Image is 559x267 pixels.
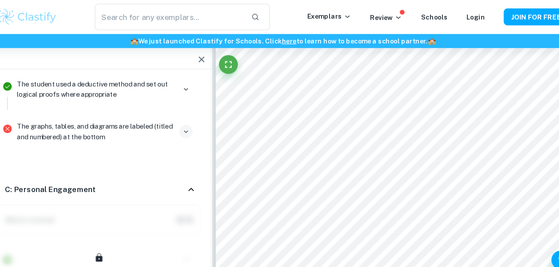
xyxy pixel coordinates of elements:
[278,35,292,42] a: here
[29,74,178,94] p: The student used a deductive method and set out logical proofs where appropriate
[302,11,344,20] p: Exemplars
[416,35,423,42] span: 🏫
[219,52,237,70] button: Fullscreen
[29,114,178,133] p: The graphs, tables, and diagrams are labeled (titled and numbered) at the bottom
[410,12,434,20] a: Schools
[362,12,392,21] p: Review
[136,35,143,42] span: 🏫
[15,76,25,86] svg: Correct
[487,8,548,24] button: JOIN FOR FREE
[102,4,242,28] input: Search for any exemplars...
[15,116,25,126] svg: Incorrect
[11,7,67,25] img: Clastify logo
[11,164,202,192] div: C: Personal Engagement
[18,173,103,184] h6: C: Personal Engagement
[70,252,142,263] h6: Upgrade to Premium
[2,34,557,43] h6: We just launched Clastify for Schools. Click to learn how to become a school partner.
[532,236,550,254] button: Help and Feedback
[452,12,470,20] a: Login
